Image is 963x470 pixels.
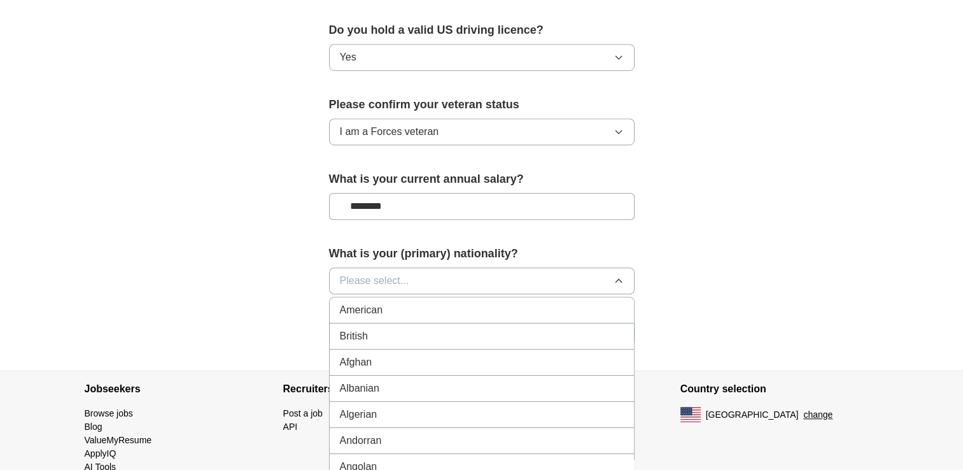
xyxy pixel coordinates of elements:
[340,381,379,396] span: Albanian
[340,124,439,139] span: I am a Forces veteran
[706,408,799,422] span: [GEOGRAPHIC_DATA]
[680,407,701,422] img: US flag
[283,422,298,432] a: API
[329,171,635,188] label: What is your current annual salary?
[340,355,372,370] span: Afghan
[329,267,635,294] button: Please select...
[680,371,879,407] h4: Country selection
[340,329,368,344] span: British
[283,408,323,418] a: Post a job
[85,448,116,459] a: ApplyIQ
[85,435,152,445] a: ValueMyResume
[329,22,635,39] label: Do you hold a valid US driving licence?
[340,50,356,65] span: Yes
[329,118,635,145] button: I am a Forces veteran
[85,422,102,432] a: Blog
[329,96,635,113] label: Please confirm your veteran status
[340,433,382,448] span: Andorran
[803,408,833,422] button: change
[85,408,133,418] a: Browse jobs
[340,303,383,318] span: American
[340,407,377,422] span: Algerian
[340,273,409,288] span: Please select...
[329,44,635,71] button: Yes
[329,245,635,262] label: What is your (primary) nationality?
